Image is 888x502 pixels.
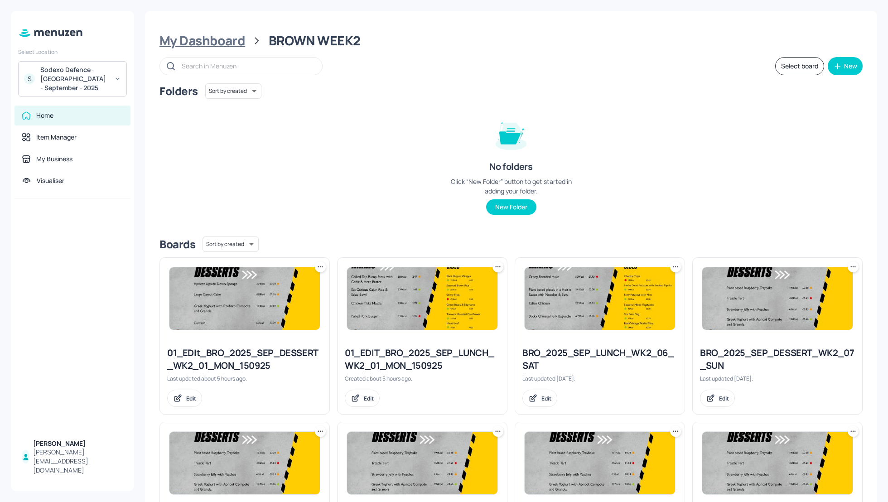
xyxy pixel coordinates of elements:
div: 01_EDIT_BRO_2025_SEP_LUNCH_WK2_01_MON_150925 [345,347,500,372]
div: Item Manager [36,133,77,142]
button: Select board [775,57,824,75]
img: folder-empty [488,111,534,157]
button: New [828,57,863,75]
div: Visualiser [37,176,64,185]
div: Click “New Folder” button to get started in adding your folder. [443,177,579,196]
div: Edit [719,395,729,402]
div: Home [36,111,53,120]
button: New Folder [486,199,536,215]
div: S [24,73,35,84]
div: [PERSON_NAME][EMAIL_ADDRESS][DOMAIN_NAME] [33,448,123,475]
img: 2025-05-13-1747151174292i4g1qrcejv.jpeg [347,432,497,494]
div: Edit [364,395,374,402]
img: 2025-05-13-1747151174292i4g1qrcejv.jpeg [169,432,320,494]
div: My Dashboard [159,33,245,49]
img: 2025-05-13-1747151174292i4g1qrcejv.jpeg [702,432,853,494]
div: BRO_2025_SEP_LUNCH_WK2_06_SAT [522,347,677,372]
input: Search in Menuzen [182,59,313,72]
div: No folders [489,160,532,173]
div: BROWN WEEK2 [269,33,361,49]
div: New [844,63,857,69]
div: Folders [159,84,198,98]
div: Last updated [DATE]. [700,375,855,382]
div: BRO_2025_SEP_DESSERT_WK2_07_SUN [700,347,855,372]
img: 2025-05-08-1746705680877yauq63gr7pb.jpeg [347,267,497,330]
div: 01_EDIt_BRO_2025_SEP_DESSERT_WK2_01_MON_150925 [167,347,322,372]
div: Sodexo Defence - [GEOGRAPHIC_DATA] - September - 2025 [40,65,109,92]
img: 2025-05-13-1747151174292i4g1qrcejv.jpeg [525,432,675,494]
div: Edit [541,395,551,402]
div: Select Location [18,48,127,56]
img: 2025-05-13-1747151174292i4g1qrcejv.jpeg [702,267,853,330]
div: Sort by created [203,235,259,253]
div: Created about 5 hours ago. [345,375,500,382]
img: 2025-09-15-1757931931360iqykpzwfb4q.jpeg [169,267,320,330]
div: Last updated about 5 hours ago. [167,375,322,382]
div: Boards [159,237,195,251]
div: My Business [36,154,72,164]
div: Edit [186,395,196,402]
div: Last updated [DATE]. [522,375,677,382]
div: [PERSON_NAME] [33,439,123,448]
img: 2025-05-13-1747138297626m6wu911e22.jpeg [525,267,675,330]
div: Sort by created [205,82,261,100]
